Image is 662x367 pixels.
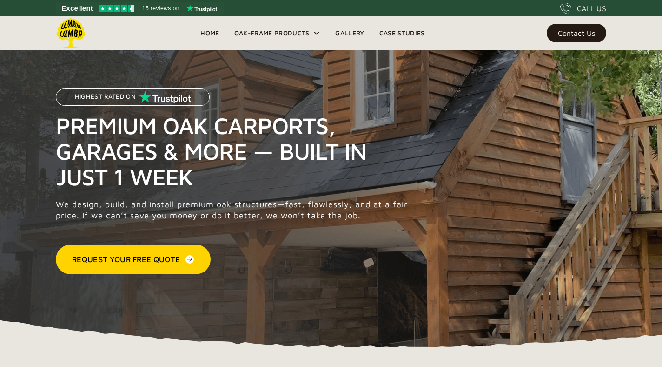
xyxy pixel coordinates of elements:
[558,30,595,36] div: Contact Us
[99,5,134,12] img: Trustpilot 4.5 stars
[56,88,210,113] a: Highest Rated on
[72,254,180,265] div: Request Your Free Quote
[56,2,224,15] a: See Lemon Lumba reviews on Trustpilot
[186,5,217,12] img: Trustpilot logo
[75,94,136,100] p: Highest Rated on
[193,26,226,40] a: Home
[372,26,432,40] a: Case Studies
[56,199,413,221] p: We design, build, and install premium oak structures—fast, flawlessly, and at a fair price. If we...
[560,3,606,14] a: CALL US
[234,27,310,39] div: Oak-Frame Products
[227,16,328,50] div: Oak-Frame Products
[142,3,179,14] span: 15 reviews on
[61,3,93,14] span: Excellent
[547,24,606,42] a: Contact Us
[577,3,606,14] div: CALL US
[56,113,413,190] h1: Premium Oak Carports, Garages & More — Built in Just 1 Week
[328,26,371,40] a: Gallery
[56,245,211,274] a: Request Your Free Quote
